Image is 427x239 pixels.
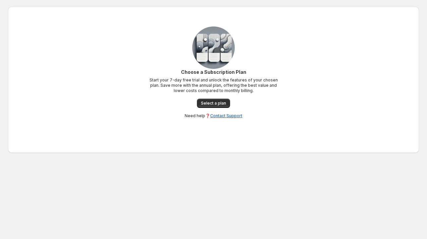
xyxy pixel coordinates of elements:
span: Select a plan [201,101,226,106]
a: Contact Support [210,113,242,118]
p: Start your 7-day free trial and unlock the features of your chosen plan. Save more with the annua... [147,77,280,93]
a: Select a plan [197,99,230,108]
p: Need help❓ [185,113,242,119]
p: Choose a Subscription Plan [147,69,280,75]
